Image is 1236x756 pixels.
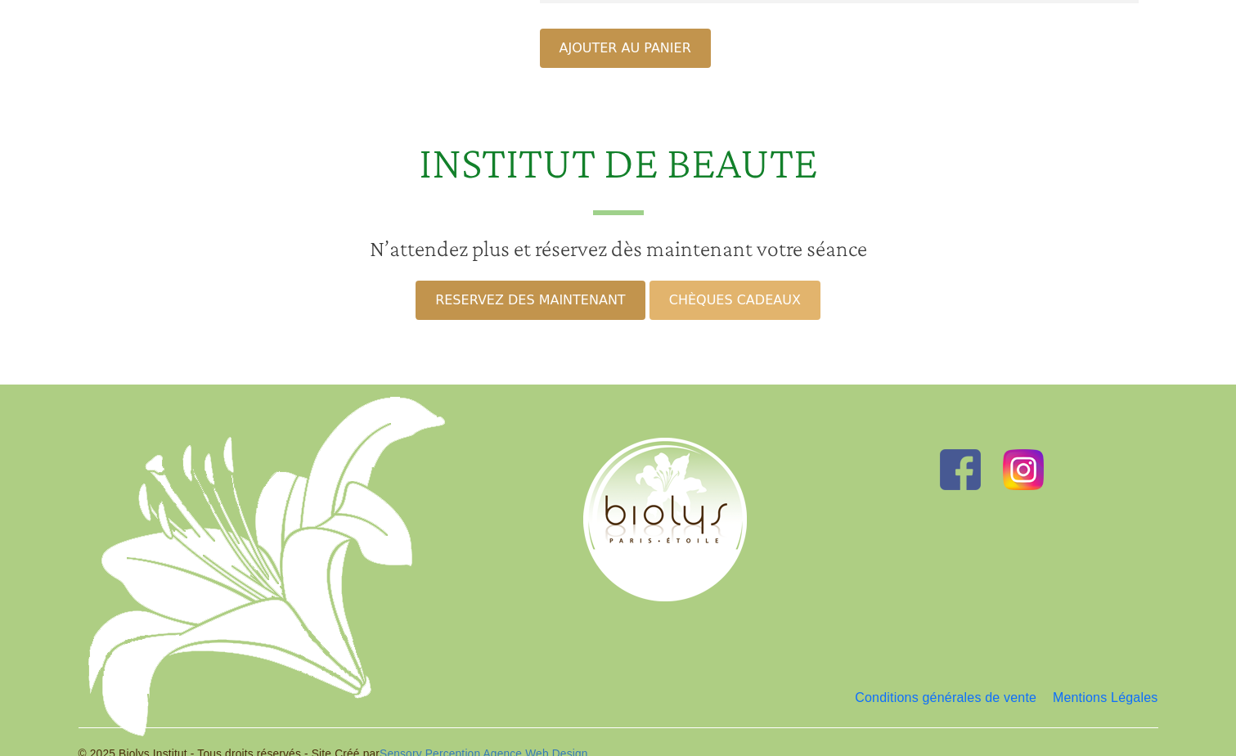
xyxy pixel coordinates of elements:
[1053,682,1158,714] a: Mentions Légales
[540,29,711,68] button: Ajouter au panier
[649,281,820,320] a: CHÈQUES CADEAUX
[1003,449,1044,490] img: Instagram
[416,281,645,320] a: RESERVEZ DES MAINTENANT
[10,135,1226,214] h2: INSTITUT DE BEAUTE
[940,449,981,490] img: Facebook
[855,682,1036,714] a: Conditions générales de vente
[10,235,1226,263] h3: N’attendez plus et réservez dès maintenant votre séance
[583,438,747,601] img: Biolys Logo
